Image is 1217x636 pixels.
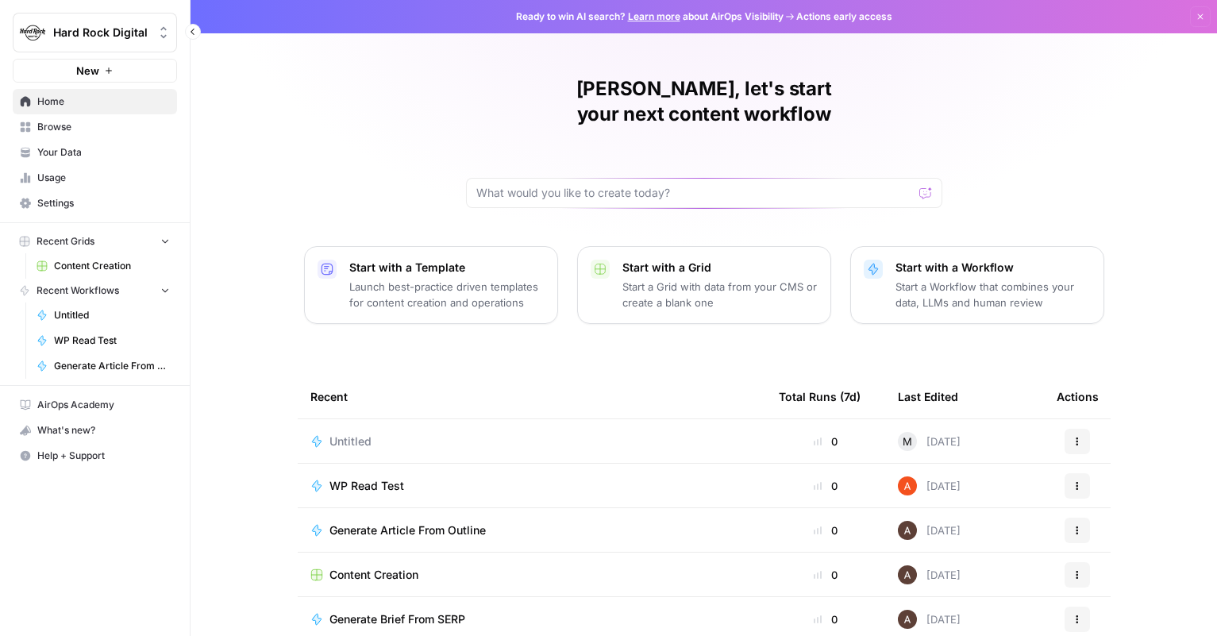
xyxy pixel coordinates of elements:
a: Your Data [13,140,177,165]
img: wtbmvrjo3qvncyiyitl6zoukl9gz [898,521,917,540]
span: Recent Grids [37,234,94,249]
a: Settings [13,191,177,216]
span: M [903,434,912,449]
span: Generate Brief From SERP [329,611,465,627]
span: Browse [37,120,170,134]
a: Untitled [310,434,753,449]
a: Generate Article From Outline [29,353,177,379]
p: Launch best-practice driven templates for content creation and operations [349,279,545,310]
button: Start with a TemplateLaunch best-practice driven templates for content creation and operations [304,246,558,324]
a: Generate Brief From SERP [310,611,753,627]
span: Usage [37,171,170,185]
h1: [PERSON_NAME], let's start your next content workflow [466,76,942,127]
button: Help + Support [13,443,177,468]
span: Generate Article From Outline [329,522,486,538]
span: Home [37,94,170,109]
span: Your Data [37,145,170,160]
span: Content Creation [54,259,170,273]
div: 0 [779,522,872,538]
span: Content Creation [329,567,418,583]
a: Learn more [628,10,680,22]
div: [DATE] [898,521,961,540]
div: [DATE] [898,476,961,495]
div: What's new? [13,418,176,442]
button: Workspace: Hard Rock Digital [13,13,177,52]
div: Actions [1057,375,1099,418]
p: Start with a Template [349,260,545,276]
a: WP Read Test [29,328,177,353]
a: Content Creation [310,567,753,583]
button: New [13,59,177,83]
span: Actions early access [796,10,892,24]
img: wtbmvrjo3qvncyiyitl6zoukl9gz [898,565,917,584]
a: AirOps Academy [13,392,177,418]
a: Content Creation [29,253,177,279]
button: Start with a WorkflowStart a Workflow that combines your data, LLMs and human review [850,246,1104,324]
span: New [76,63,99,79]
button: Recent Grids [13,229,177,253]
button: What's new? [13,418,177,443]
a: Browse [13,114,177,140]
p: Start a Workflow that combines your data, LLMs and human review [895,279,1091,310]
span: AirOps Academy [37,398,170,412]
a: WP Read Test [310,478,753,494]
div: [DATE] [898,432,961,451]
p: Start a Grid with data from your CMS or create a blank one [622,279,818,310]
span: Ready to win AI search? about AirOps Visibility [516,10,784,24]
span: Recent Workflows [37,283,119,298]
button: Recent Workflows [13,279,177,303]
div: Total Runs (7d) [779,375,861,418]
span: Untitled [329,434,372,449]
span: Generate Article From Outline [54,359,170,373]
a: Home [13,89,177,114]
div: 0 [779,434,872,449]
input: What would you like to create today? [476,185,913,201]
a: Generate Article From Outline [310,522,753,538]
span: Settings [37,196,170,210]
img: cje7zb9ux0f2nqyv5qqgv3u0jxek [898,476,917,495]
div: Last Edited [898,375,958,418]
p: Start with a Workflow [895,260,1091,276]
a: Untitled [29,303,177,328]
div: 0 [779,611,872,627]
div: [DATE] [898,610,961,629]
img: Hard Rock Digital Logo [18,18,47,47]
div: 0 [779,478,872,494]
div: [DATE] [898,565,961,584]
span: WP Read Test [54,333,170,348]
span: Help + Support [37,449,170,463]
p: Start with a Grid [622,260,818,276]
a: Usage [13,165,177,191]
img: wtbmvrjo3qvncyiyitl6zoukl9gz [898,610,917,629]
span: Hard Rock Digital [53,25,149,40]
div: 0 [779,567,872,583]
button: Start with a GridStart a Grid with data from your CMS or create a blank one [577,246,831,324]
span: Untitled [54,308,170,322]
div: Recent [310,375,753,418]
span: WP Read Test [329,478,404,494]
